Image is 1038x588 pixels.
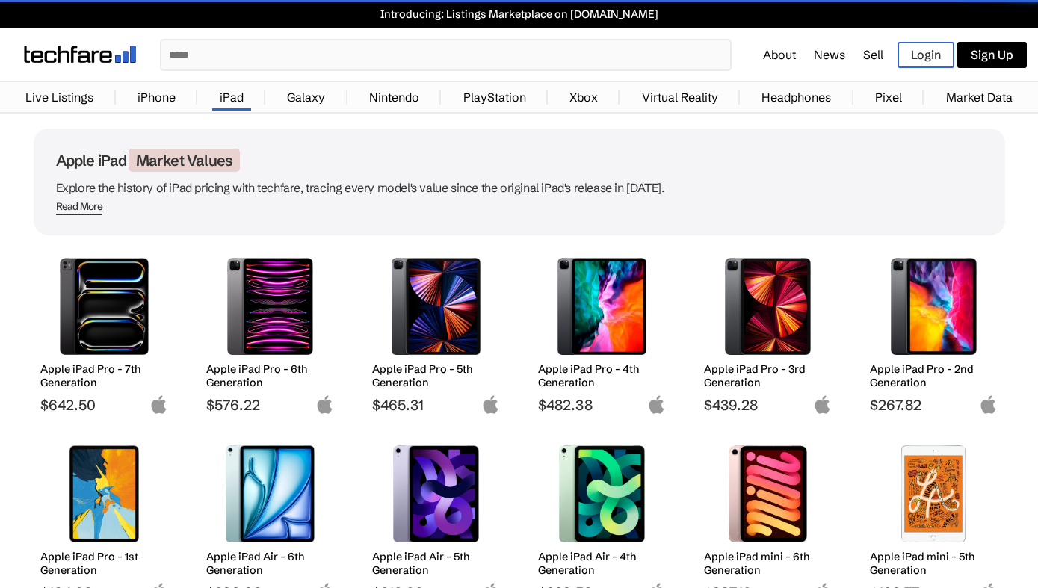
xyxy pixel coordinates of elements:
[957,42,1027,68] a: Sign Up
[212,82,251,112] a: iPad
[939,82,1020,112] a: Market Data
[206,550,334,577] h2: Apple iPad Air - 6th Generation
[634,82,726,112] a: Virtual Reality
[881,258,986,355] img: Apple iPad Pro 2nd Generation
[881,445,986,542] img: Apple iPad mini 5th Generation
[56,177,983,198] p: Explore the history of iPad pricing with techfare, tracing every model's value since the original...
[763,47,796,62] a: About
[456,82,534,112] a: PlayStation
[549,445,655,542] img: Apple iPad Air 4th Generation
[868,82,909,112] a: Pixel
[697,250,839,414] a: Apple iPad Pro 3rd Generation Apple iPad Pro - 3rd Generation $439.28 apple-logo
[863,47,883,62] a: Sell
[704,396,832,414] span: $439.28
[365,250,507,414] a: Apple iPad Pro 5th Generation Apple iPad Pro - 5th Generation $465.31 apple-logo
[129,149,241,172] span: Market Values
[813,395,832,414] img: apple-logo
[362,82,427,112] a: Nintendo
[549,258,655,355] img: Apple iPad Pro 4th Generation
[538,550,666,577] h2: Apple iPad Air - 4th Generation
[979,395,998,414] img: apple-logo
[279,82,333,112] a: Galaxy
[200,250,342,414] a: Apple iPad Pro 6th Generation Apple iPad Pro - 6th Generation $576.22 apple-logo
[40,550,168,577] h2: Apple iPad Pro - 1st Generation
[372,362,500,389] h2: Apple iPad Pro - 5th Generation
[206,396,334,414] span: $576.22
[538,396,666,414] span: $482.38
[870,550,998,577] h2: Apple iPad mini - 5th Generation
[383,258,489,355] img: Apple iPad Pro 5th Generation
[898,42,954,68] a: Login
[149,395,168,414] img: apple-logo
[647,395,666,414] img: apple-logo
[52,445,157,542] img: Apple iPad Pro 1st Generation
[56,200,103,213] div: Read More
[704,550,832,577] h2: Apple iPad mini - 6th Generation
[538,362,666,389] h2: Apple iPad Pro - 4th Generation
[56,200,103,215] span: Read More
[863,250,1005,414] a: Apple iPad Pro 2nd Generation Apple iPad Pro - 2nd Generation $267.82 apple-logo
[40,362,168,389] h2: Apple iPad Pro - 7th Generation
[217,445,323,542] img: Apple iPad Air 6th Generation
[372,550,500,577] h2: Apple iPad Air - 5th Generation
[481,395,500,414] img: apple-logo
[715,258,821,355] img: Apple iPad Pro 3rd Generation
[24,46,136,63] img: techfare logo
[217,258,323,355] img: Apple iPad Pro 6th Generation
[130,82,183,112] a: iPhone
[52,258,157,355] img: Apple iPad Pro 7th Generation
[206,362,334,389] h2: Apple iPad Pro - 6th Generation
[34,250,176,414] a: Apple iPad Pro 7th Generation Apple iPad Pro - 7th Generation $642.50 apple-logo
[814,47,845,62] a: News
[315,395,334,414] img: apple-logo
[870,396,998,414] span: $267.82
[18,82,101,112] a: Live Listings
[383,445,489,542] img: Apple iPad Air 5th Generation
[56,151,983,170] h1: Apple iPad
[40,396,168,414] span: $642.50
[531,250,673,414] a: Apple iPad Pro 4th Generation Apple iPad Pro - 4th Generation $482.38 apple-logo
[754,82,838,112] a: Headphones
[7,7,1031,21] a: Introducing: Listings Marketplace on [DOMAIN_NAME]
[372,396,500,414] span: $465.31
[870,362,998,389] h2: Apple iPad Pro - 2nd Generation
[562,82,605,112] a: Xbox
[704,362,832,389] h2: Apple iPad Pro - 3rd Generation
[715,445,821,542] img: Apple iPad mini 6th Generation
